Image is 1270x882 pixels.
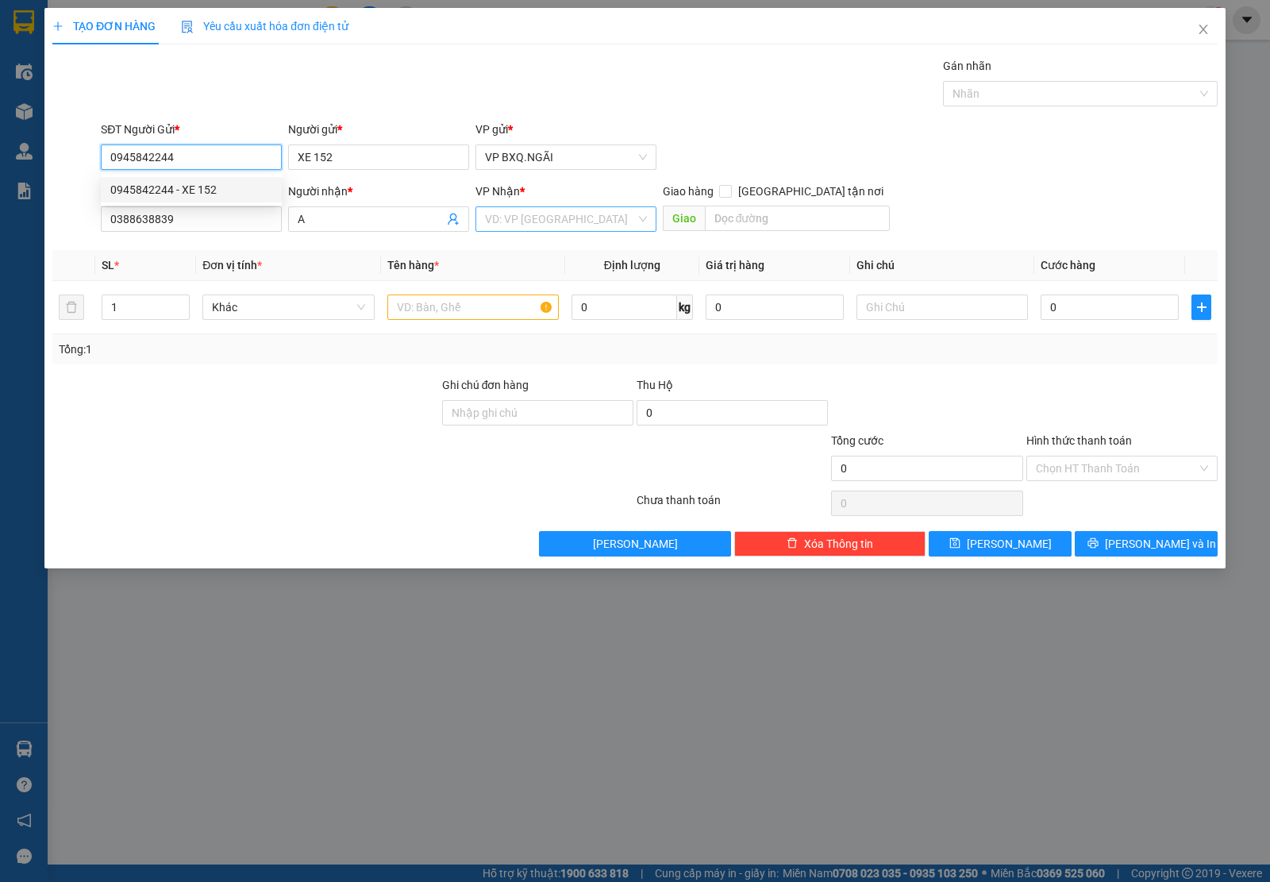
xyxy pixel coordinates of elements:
button: save[PERSON_NAME] [929,531,1072,557]
span: Giao [663,206,705,231]
span: delete [787,537,798,550]
label: Gán nhãn [943,60,991,72]
div: SĐT Người Gửi [101,121,282,138]
input: Ghi Chú [856,295,1028,320]
span: VP Nhận [475,185,520,198]
div: VP gửi [475,121,656,138]
span: save [949,537,960,550]
div: 0945842244 - XE 152 [101,177,282,202]
img: icon [181,21,194,33]
div: 0945842244 - XE 152 [110,181,272,198]
span: Xóa Thông tin [804,535,873,553]
span: VP BXQ.NGÃI [485,145,647,169]
button: Close [1181,8,1226,52]
input: VD: Bàn, Ghế [387,295,559,320]
div: Tổng: 1 [59,341,491,358]
span: Giao hàng [663,185,714,198]
span: Cước hàng [1041,259,1095,272]
span: Thu Hộ [637,379,673,391]
span: [PERSON_NAME] [967,535,1052,553]
span: Đơn vị tính [202,259,262,272]
span: [GEOGRAPHIC_DATA] tận nơi [732,183,890,200]
span: plus [1192,301,1210,314]
span: Yêu cầu xuất hóa đơn điện tử [181,20,348,33]
span: [PERSON_NAME] [593,535,678,553]
button: deleteXóa Thông tin [734,531,926,557]
button: [PERSON_NAME] [539,531,730,557]
button: printer[PERSON_NAME] và In [1075,531,1218,557]
label: Hình thức thanh toán [1026,434,1132,447]
span: TẠO ĐƠN HÀNG [52,20,156,33]
span: Khác [212,295,364,319]
span: Giá trị hàng [706,259,764,272]
span: Định lượng [604,259,660,272]
span: [PERSON_NAME] và In [1105,535,1216,553]
span: close [1197,23,1210,36]
span: kg [677,295,693,320]
div: Người gửi [288,121,469,138]
span: Tổng cước [831,434,883,447]
span: printer [1087,537,1099,550]
span: user-add [447,213,460,225]
label: Ghi chú đơn hàng [442,379,529,391]
button: plus [1191,295,1211,320]
input: Dọc đường [705,206,891,231]
div: Người nhận [288,183,469,200]
span: plus [52,21,63,32]
input: Ghi chú đơn hàng [442,400,633,426]
input: 0 [706,295,844,320]
span: Tên hàng [387,259,439,272]
div: Chưa thanh toán [635,491,829,519]
th: Ghi chú [850,250,1034,281]
span: SL [102,259,114,272]
button: delete [59,295,84,320]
